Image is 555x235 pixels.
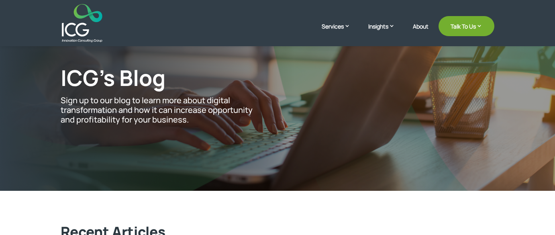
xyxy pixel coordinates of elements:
[61,96,265,125] p: Sign up to our blog to learn more about digital transformation and how it can increase opportunit...
[413,23,428,42] a: About
[322,22,358,42] a: Services
[368,22,403,42] a: Insights
[61,65,265,95] h1: ICG’s Blog
[62,4,102,42] img: ICG
[439,16,494,36] a: Talk To Us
